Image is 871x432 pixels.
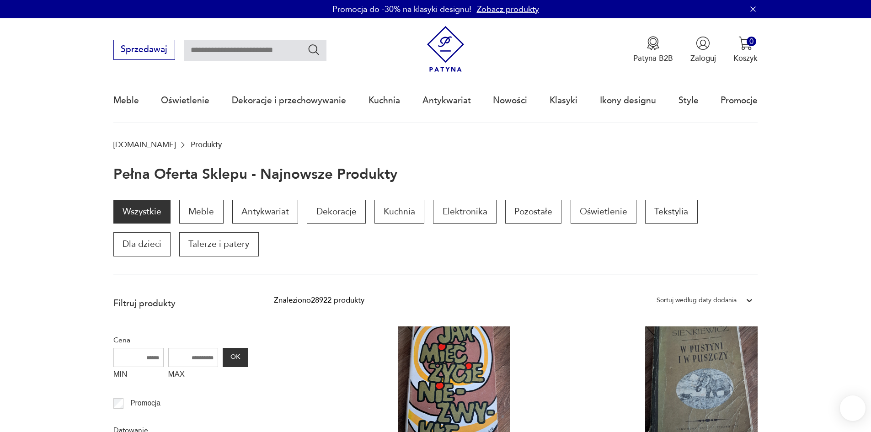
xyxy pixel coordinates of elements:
[738,36,753,50] img: Ikona koszyka
[505,200,561,224] a: Pozostałe
[840,395,866,421] iframe: Smartsupp widget button
[307,200,365,224] a: Dekoracje
[113,167,397,182] h1: Pełna oferta sklepu - najnowsze produkty
[645,200,697,224] a: Tekstylia
[113,367,164,384] label: MIN
[733,36,758,64] button: 0Koszyk
[369,80,400,122] a: Kuchnia
[433,200,496,224] a: Elektronika
[600,80,656,122] a: Ikony designu
[113,40,175,60] button: Sprzedawaj
[571,200,636,224] a: Oświetlenie
[232,80,346,122] a: Dekoracje i przechowywanie
[721,80,758,122] a: Promocje
[747,37,756,46] div: 0
[696,36,710,50] img: Ikonka użytkownika
[113,232,171,256] a: Dla dzieci
[690,36,716,64] button: Zaloguj
[633,36,673,64] a: Ikona medaluPatyna B2B
[690,53,716,64] p: Zaloguj
[223,348,247,367] button: OK
[179,232,258,256] a: Talerze i patery
[646,36,660,50] img: Ikona medalu
[422,26,469,72] img: Patyna - sklep z meblami i dekoracjami vintage
[191,140,222,149] p: Produkty
[113,47,175,54] a: Sprzedawaj
[161,80,209,122] a: Oświetlenie
[168,367,219,384] label: MAX
[113,298,248,309] p: Filtruj produkty
[633,53,673,64] p: Patyna B2B
[422,80,471,122] a: Antykwariat
[374,200,424,224] a: Kuchnia
[493,80,527,122] a: Nowości
[274,294,364,306] div: Znaleziono 28922 produkty
[477,4,539,15] a: Zobacz produkty
[179,200,223,224] a: Meble
[113,200,171,224] a: Wszystkie
[232,200,298,224] a: Antykwariat
[550,80,577,122] a: Klasyki
[332,4,471,15] p: Promocja do -30% na klasyki designu!
[113,334,248,346] p: Cena
[130,397,160,409] p: Promocja
[113,80,139,122] a: Meble
[633,36,673,64] button: Patyna B2B
[733,53,758,64] p: Koszyk
[307,43,321,56] button: Szukaj
[657,294,737,306] div: Sortuj według daty dodania
[679,80,699,122] a: Style
[113,140,176,149] a: [DOMAIN_NAME]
